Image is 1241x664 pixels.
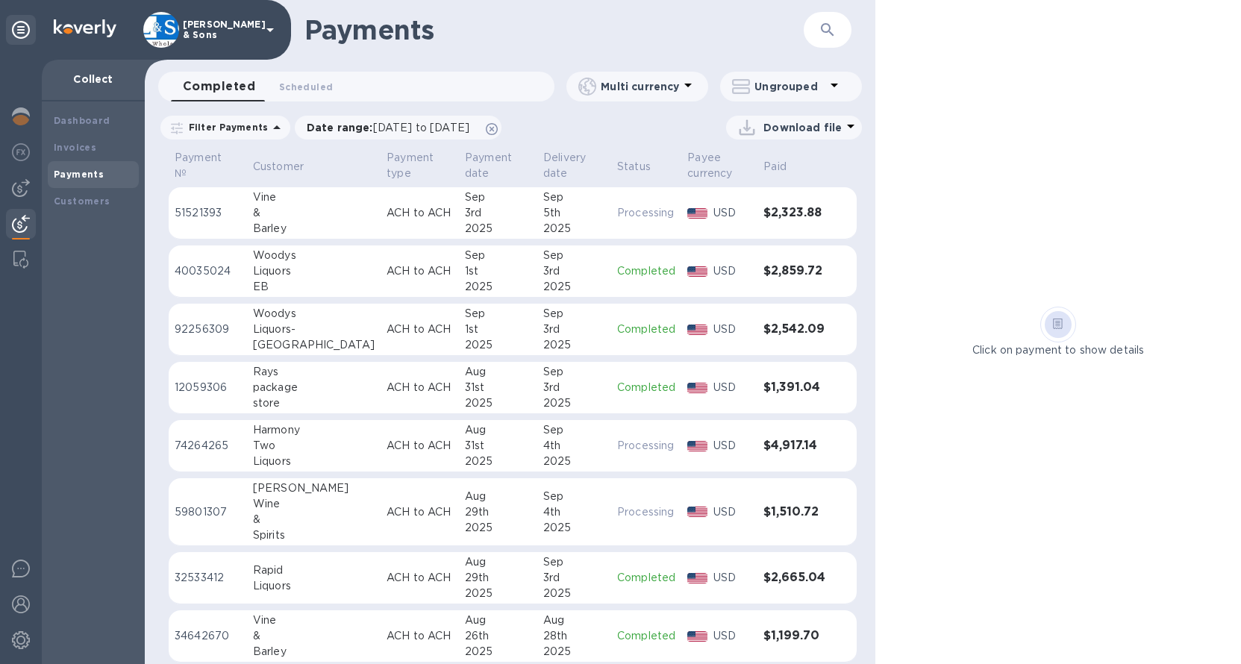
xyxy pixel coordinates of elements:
[465,570,531,586] div: 29th
[543,306,605,322] div: Sep
[763,505,827,519] h3: $1,510.72
[687,631,707,642] img: USD
[253,644,375,660] div: Barley
[465,150,512,181] p: Payment date
[543,438,605,454] div: 4th
[763,159,787,175] p: Paid
[54,169,104,180] b: Payments
[713,570,751,586] p: USD
[465,554,531,570] div: Aug
[763,322,827,336] h3: $2,542.09
[465,221,531,237] div: 2025
[543,504,605,520] div: 4th
[465,628,531,644] div: 26th
[543,380,605,395] div: 3rd
[465,422,531,438] div: Aug
[175,504,241,520] p: 59801307
[373,122,469,134] span: [DATE] to [DATE]
[465,263,531,279] div: 1st
[465,454,531,469] div: 2025
[307,120,477,135] p: Date range :
[465,438,531,454] div: 31st
[543,221,605,237] div: 2025
[295,116,501,140] div: Date range:[DATE] to [DATE]
[763,439,827,453] h3: $4,917.14
[543,190,605,205] div: Sep
[617,263,675,279] p: Completed
[54,115,110,126] b: Dashboard
[543,279,605,295] div: 2025
[253,380,375,395] div: package
[713,380,751,395] p: USD
[387,570,453,586] p: ACH to ACH
[253,395,375,411] div: store
[465,504,531,520] div: 29th
[175,150,241,181] span: Payment №
[253,613,375,628] div: Vine
[763,159,806,175] span: Paid
[253,221,375,237] div: Barley
[175,322,241,337] p: 92256309
[763,380,827,395] h3: $1,391.04
[713,263,751,279] p: USD
[387,628,453,644] p: ACH to ACH
[253,563,375,578] div: Rapid
[543,554,605,570] div: Sep
[617,205,675,221] p: Processing
[754,79,825,94] p: Ungrouped
[175,263,241,279] p: 40035024
[387,380,453,395] p: ACH to ACH
[687,325,707,335] img: USD
[387,504,453,520] p: ACH to ACH
[543,628,605,644] div: 28th
[253,364,375,380] div: Rays
[617,628,675,644] p: Completed
[253,159,304,175] p: Customer
[253,454,375,469] div: Liquors
[543,454,605,469] div: 2025
[465,190,531,205] div: Sep
[763,571,827,585] h3: $2,665.04
[543,489,605,504] div: Sep
[387,150,453,181] span: Payment type
[253,205,375,221] div: &
[175,150,222,181] p: Payment №
[543,586,605,601] div: 2025
[253,527,375,543] div: Spirits
[465,322,531,337] div: 1st
[279,79,333,95] span: Scheduled
[465,613,531,628] div: Aug
[253,159,323,175] span: Customer
[253,628,375,644] div: &
[687,266,707,277] img: USD
[713,205,751,221] p: USD
[253,578,375,594] div: Liquors
[253,438,375,454] div: Two
[617,159,651,175] p: Status
[601,79,679,94] p: Multi currency
[54,72,133,87] p: Collect
[687,573,707,583] img: USD
[617,438,675,454] p: Processing
[12,143,30,161] img: Foreign exchange
[617,570,675,586] p: Completed
[617,322,675,337] p: Completed
[253,306,375,322] div: Woodys
[763,120,842,135] p: Download file
[543,337,605,353] div: 2025
[465,248,531,263] div: Sep
[763,264,827,278] h3: $2,859.72
[253,496,375,512] div: Wine
[543,364,605,380] div: Sep
[6,15,36,45] div: Unpin categories
[543,205,605,221] div: 5th
[713,628,751,644] p: USD
[253,480,375,496] div: [PERSON_NAME]
[465,644,531,660] div: 2025
[253,190,375,205] div: Vine
[183,19,257,40] p: [PERSON_NAME] & Sons
[543,395,605,411] div: 2025
[253,322,375,353] div: Liquors-[GEOGRAPHIC_DATA]
[465,205,531,221] div: 3rd
[465,306,531,322] div: Sep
